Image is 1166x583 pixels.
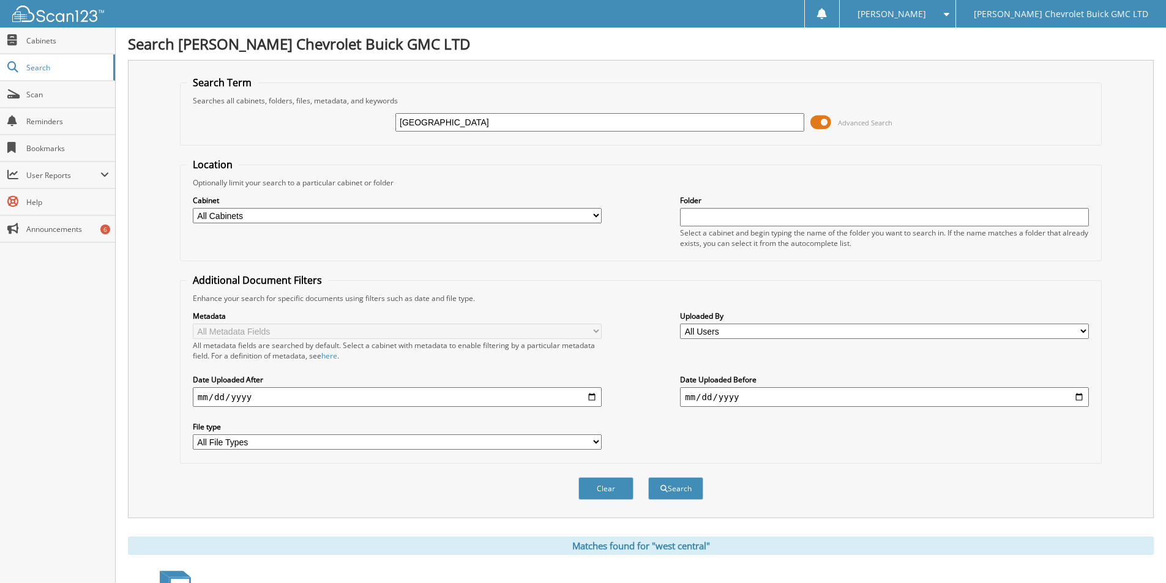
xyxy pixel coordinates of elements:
div: Searches all cabinets, folders, files, metadata, and keywords [187,95,1095,106]
input: end [680,387,1089,407]
input: start [193,387,602,407]
legend: Additional Document Filters [187,273,328,287]
span: Search [26,62,107,73]
div: Select a cabinet and begin typing the name of the folder you want to search in. If the name match... [680,228,1089,248]
legend: Search Term [187,76,258,89]
span: Reminders [26,116,109,127]
span: Advanced Search [838,118,892,127]
label: Folder [680,195,1089,206]
div: All metadata fields are searched by default. Select a cabinet with metadata to enable filtering b... [193,340,602,361]
span: User Reports [26,170,100,180]
div: Matches found for "west central" [128,537,1154,555]
label: Uploaded By [680,311,1089,321]
span: Bookmarks [26,143,109,154]
span: Help [26,197,109,207]
button: Clear [578,477,633,500]
div: Optionally limit your search to a particular cabinet or folder [187,177,1095,188]
label: Date Uploaded Before [680,374,1089,385]
div: Enhance your search for specific documents using filters such as date and file type. [187,293,1095,303]
span: [PERSON_NAME] [858,10,926,18]
label: Metadata [193,311,602,321]
a: here [321,351,337,361]
span: Announcements [26,224,109,234]
label: Cabinet [193,195,602,206]
label: File type [193,421,602,432]
img: scan123-logo-white.svg [12,6,104,22]
span: Cabinets [26,35,109,46]
button: Search [648,477,703,500]
h1: Search [PERSON_NAME] Chevrolet Buick GMC LTD [128,34,1154,54]
label: Date Uploaded After [193,374,602,385]
div: 6 [100,225,110,234]
legend: Location [187,158,239,171]
span: [PERSON_NAME] Chevrolet Buick GMC LTD [974,10,1148,18]
span: Scan [26,89,109,100]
